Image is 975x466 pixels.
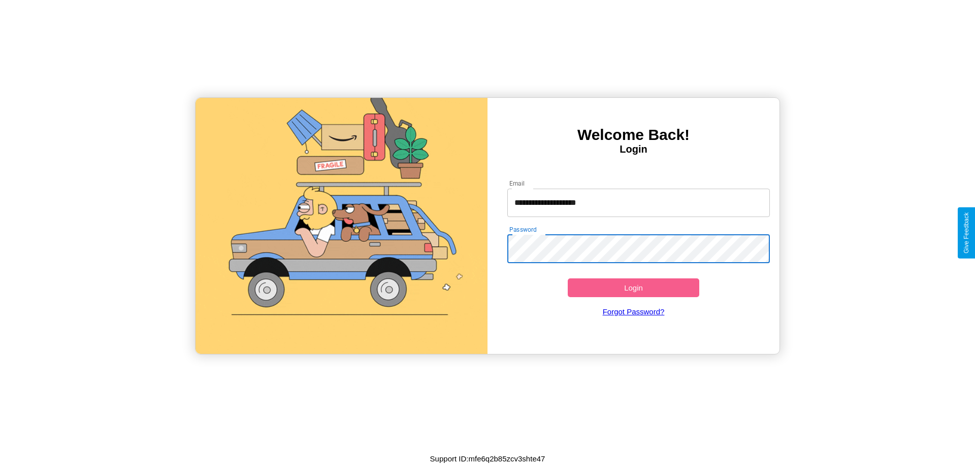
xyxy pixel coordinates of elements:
[430,452,545,465] p: Support ID: mfe6q2b85zcv3shte47
[196,98,487,354] img: gif
[502,297,765,326] a: Forgot Password?
[963,212,970,254] div: Give Feedback
[509,179,525,188] label: Email
[487,126,779,144] h3: Welcome Back!
[509,225,536,234] label: Password
[487,144,779,155] h4: Login
[568,278,699,297] button: Login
